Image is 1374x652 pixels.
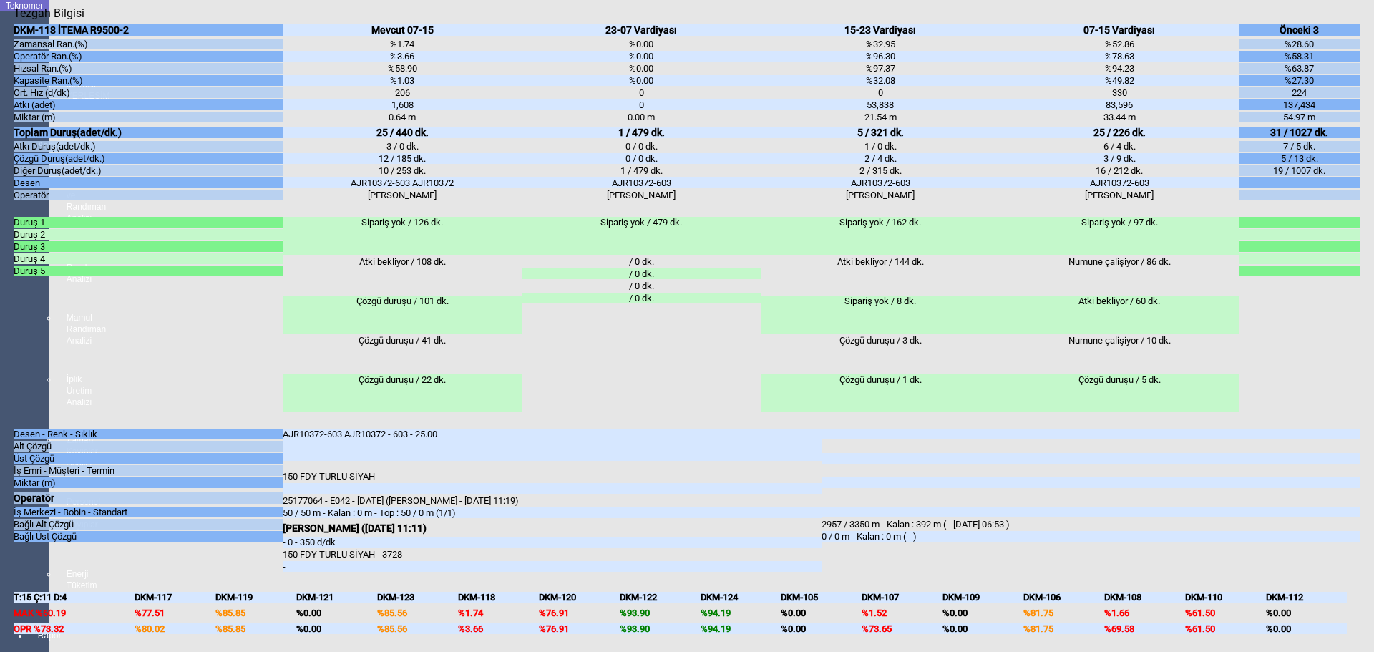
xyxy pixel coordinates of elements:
[761,24,1000,36] div: 15-23 Vardiyası
[761,141,1000,152] div: 1 / 0 dk.
[1104,592,1185,603] div: DKM-108
[1000,374,1239,412] div: Çözgü duruşu / 5 dk.
[14,531,283,542] div: Bağlı Üst Çözgü
[1239,112,1360,122] div: 54.97 m
[283,24,522,36] div: Mevcut 07-15
[283,549,822,560] div: 150 FDY TURLU SİYAH - 3728
[1104,608,1185,618] div: %1.66
[283,99,522,110] div: 1,608
[1000,39,1239,49] div: %52.86
[1000,63,1239,74] div: %94.23
[377,608,458,618] div: %85.56
[761,75,1000,86] div: %32.08
[942,592,1023,603] div: DKM-109
[1023,623,1104,634] div: %81.75
[283,256,522,294] div: Atki bekliyor / 108 dk.
[1000,87,1239,98] div: 330
[761,190,1000,200] div: [PERSON_NAME]
[1000,75,1239,86] div: %49.82
[522,127,761,138] div: 1 / 479 dk.
[1000,99,1239,110] div: 83,596
[1185,608,1266,618] div: %61.50
[1000,112,1239,122] div: 33.44 m
[1239,141,1360,152] div: 7 / 5 dk.
[1266,608,1347,618] div: %0.00
[1266,623,1347,634] div: %0.00
[14,6,89,20] div: Tezgah Bilgisi
[1023,608,1104,618] div: %81.75
[215,623,296,634] div: %85.85
[14,99,283,110] div: Atkı (adet)
[135,608,215,618] div: %77.51
[1185,592,1266,603] div: DKM-110
[283,141,522,152] div: 3 / 0 dk.
[1000,165,1239,176] div: 16 / 212 dk.
[283,217,522,255] div: Sipariş yok / 126 dk.
[1239,165,1360,176] div: 19 / 1007 dk.
[14,51,283,62] div: Operatör Ran.(%)
[1000,217,1239,255] div: Sipariş yok / 97 dk.
[1239,39,1360,49] div: %28.60
[522,39,761,49] div: %0.00
[942,623,1023,634] div: %0.00
[522,268,761,279] div: / 0 dk.
[1000,256,1239,294] div: Numune çalişiyor / 86 dk.
[14,429,283,439] div: Desen - Renk - Sıklık
[283,522,822,534] div: [PERSON_NAME] ([DATE] 11:11)
[14,87,283,98] div: Ort. Hız (d/dk)
[377,592,458,603] div: DKM-123
[283,127,522,138] div: 25 / 440 dk.
[14,623,135,634] div: OPR %73.32
[14,441,283,452] div: Alt Çözgü
[14,24,283,36] div: DKM-118 İTEMA R9500-2
[283,537,822,548] div: - 0 - 350 d/dk
[14,177,283,188] div: Desen
[283,153,522,164] div: 12 / 185 dk.
[296,608,377,618] div: %0.00
[761,153,1000,164] div: 2 / 4 dk.
[14,507,283,517] div: İş Merkezi - Bobin - Standart
[761,39,1000,49] div: %32.95
[215,592,296,603] div: DKM-119
[761,256,1000,294] div: Atki bekliyor / 144 dk.
[522,177,761,188] div: AJR10372-603
[1239,99,1360,110] div: 137,434
[822,531,1360,542] div: 0 / 0 m - Kalan : 0 m ( - )
[1239,127,1360,138] div: 31 / 1027 dk.
[522,165,761,176] div: 1 / 479 dk.
[283,51,522,62] div: %3.66
[14,39,283,49] div: Zamansal Ran.(%)
[1239,51,1360,62] div: %58.31
[135,592,215,603] div: DKM-117
[283,495,822,506] div: 25177064 - E042 - [DATE] ([PERSON_NAME] - [DATE] 11:19)
[862,623,942,634] div: %73.65
[522,217,761,255] div: Sipariş yok / 479 dk.
[1000,153,1239,164] div: 3 / 9 dk.
[862,608,942,618] div: %1.52
[522,112,761,122] div: 0.00 m
[1000,177,1239,188] div: AJR10372-603
[283,335,522,373] div: Çözgü duruşu / 41 dk.
[283,374,522,412] div: Çözgü duruşu / 22 dk.
[701,592,781,603] div: DKM-124
[283,507,822,518] div: 50 / 50 m - Kalan : 0 m - Top : 50 / 0 m (1/1)
[1185,623,1266,634] div: %61.50
[14,63,283,74] div: Hızsal Ran.(%)
[761,99,1000,110] div: 53,838
[14,217,283,228] div: Duruş 1
[14,141,283,152] div: Atkı Duruş(adet/dk.)
[761,63,1000,74] div: %97.37
[14,190,283,200] div: Operatör
[14,75,283,86] div: Kapasite Ran.(%)
[761,177,1000,188] div: AJR10372-603
[1104,623,1185,634] div: %69.58
[14,492,283,504] div: Operatör
[761,51,1000,62] div: %96.30
[283,561,822,572] div: -
[377,623,458,634] div: %85.56
[1000,51,1239,62] div: %78.63
[283,75,522,86] div: %1.03
[522,24,761,36] div: 23-07 Vardiyası
[14,592,135,603] div: T:15 Ç:11 D:4
[14,608,135,618] div: MAK %60.19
